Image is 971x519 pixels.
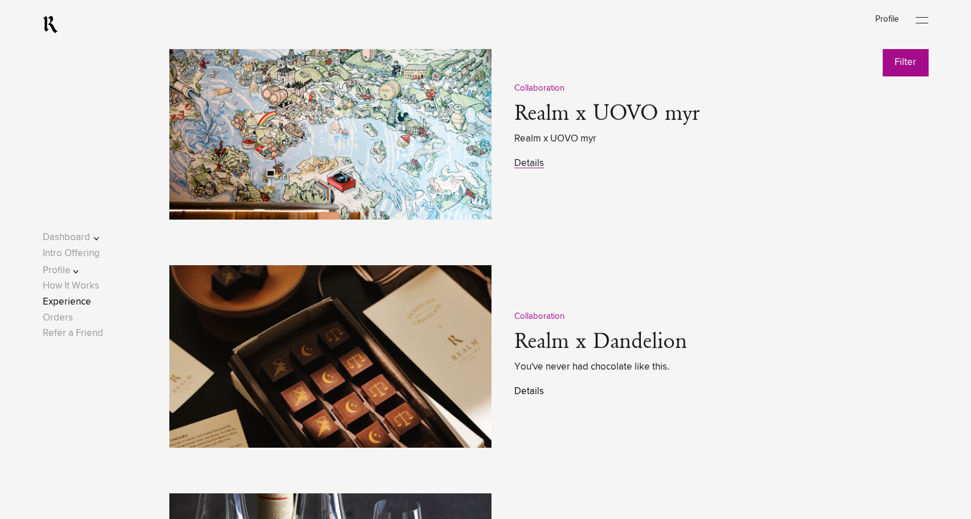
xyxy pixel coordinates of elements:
[514,359,932,375] span: You've never had chocolate like this.
[43,329,103,338] a: Refer a Friend
[43,230,115,245] button: Dashboard
[169,37,491,220] img: mural-shot-2328x1552-72dpi.jpg
[514,131,932,147] span: Realm x UOVO myr
[875,15,899,23] a: Profile
[43,281,99,291] a: How It Works
[43,297,91,307] a: Experience
[883,48,928,76] button: Filter
[43,263,115,278] button: Profile
[514,312,564,321] span: Collaboration
[43,249,100,258] a: Intro Offering
[514,387,544,396] a: Details
[514,331,687,354] a: Realm x Dandelion
[514,159,544,168] a: Details
[169,265,491,448] img: Dandelion-2328x1552-72dpi.jpg
[43,313,73,323] a: Orders
[43,15,58,34] a: RealmCellars
[514,103,700,125] a: Realm x UOVO myr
